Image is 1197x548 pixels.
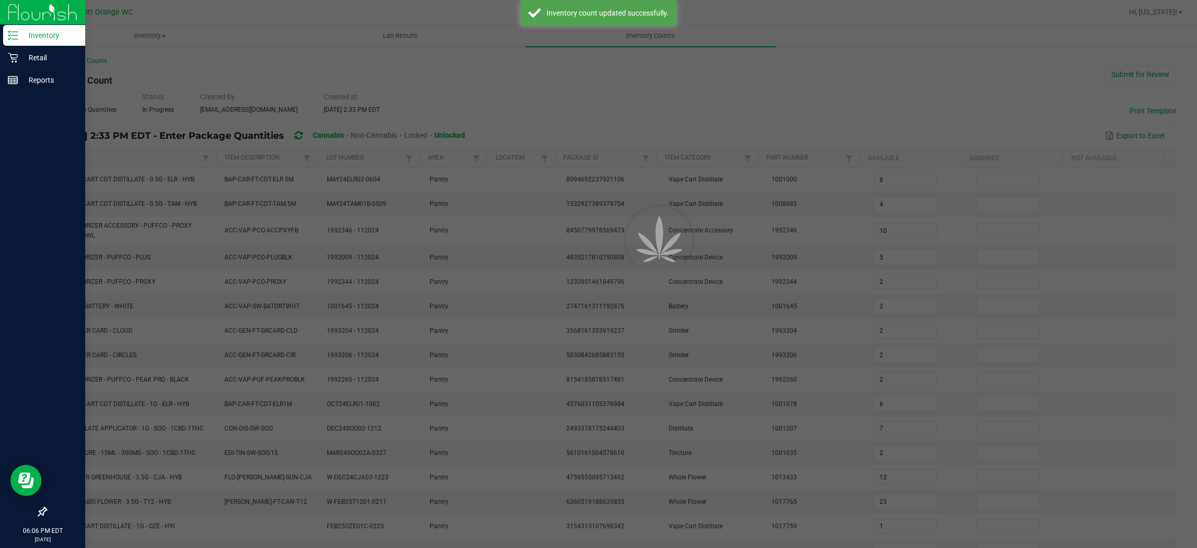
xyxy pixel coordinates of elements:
[8,75,18,85] inline-svg: Reports
[5,536,81,543] p: [DATE]
[18,51,81,64] p: Retail
[8,30,18,41] inline-svg: Inventory
[5,526,81,536] p: 06:06 PM EDT
[18,29,81,42] p: Inventory
[8,53,18,63] inline-svg: Retail
[18,74,81,86] p: Reports
[10,465,42,496] iframe: Resource center
[547,8,669,18] div: Inventory count updated successfully.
